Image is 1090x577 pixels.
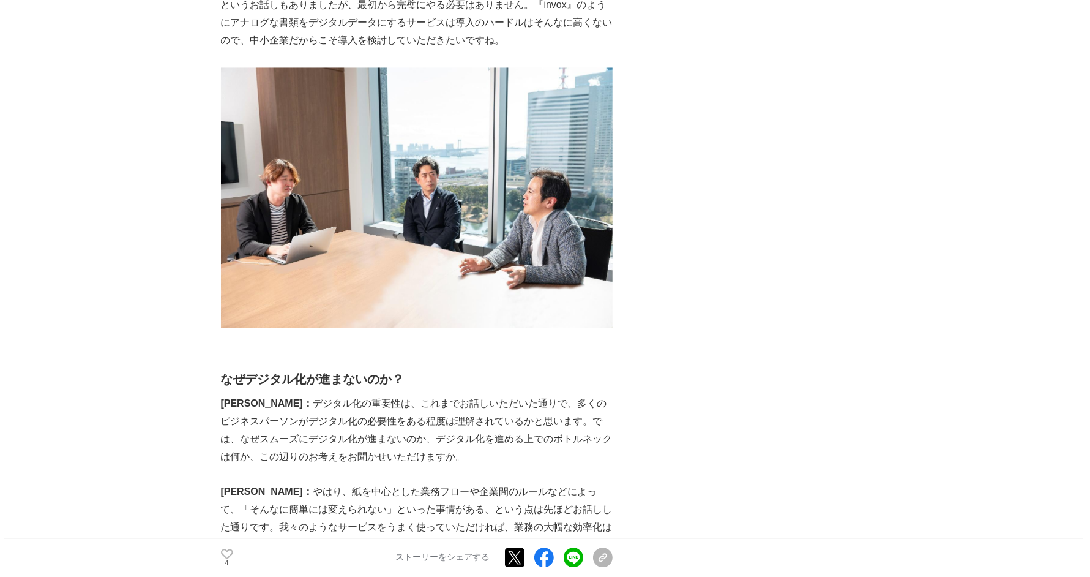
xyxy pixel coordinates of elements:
[221,398,313,409] strong: [PERSON_NAME]：
[221,67,613,328] img: thumbnail_84c85270-eb1f-11ee-bb8e-f5e8937d7173.jpg
[221,486,313,497] strong: [PERSON_NAME]：
[221,560,233,567] p: 4
[396,552,490,564] p: ストーリーをシェアする
[221,369,613,389] h2: なぜデジタル化が進まないのか？
[221,395,613,466] p: デジタル化の重要性は、これまでお話しいただいた通りで、多くのビジネスパーソンがデジタル化の必要性をある程度は理解されているかと思います。では、なぜスムーズにデジタル化が進まないのか、デジタル化を...
[221,483,613,571] p: やはり、紙を中心とした業務フローや企業間のルールなどによって、「そんなに簡単には変えられない」といった事情がある、という点は先ほどお話しした通りです。我々のようなサービスをうまく使っていただけれ...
